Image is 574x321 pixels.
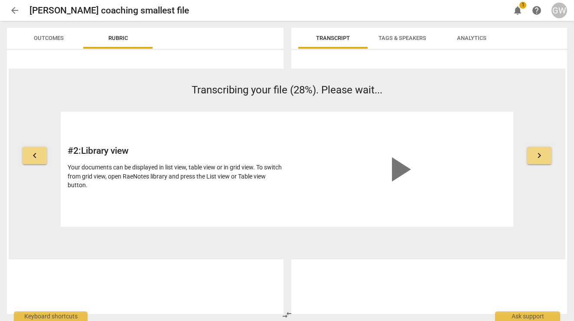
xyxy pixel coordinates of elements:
[14,311,88,321] div: Keyboard shortcuts
[534,150,545,161] span: keyboard_arrow_right
[378,149,420,190] span: play_arrow
[68,163,283,190] div: Your documents can be displayed in list view, table view or in grid view. To switch from grid vie...
[378,35,426,41] span: Tags & Speakers
[532,5,542,16] span: help
[68,146,283,156] h2: # 2 : Library view
[10,5,20,16] span: arrow_back
[316,35,350,41] span: Transcript
[519,2,526,9] span: 1
[457,35,486,41] span: Analytics
[29,150,40,161] span: keyboard_arrow_left
[495,311,560,321] div: Ask support
[282,310,292,320] span: compare_arrows
[510,3,525,18] button: Notifications
[512,5,523,16] span: notifications
[192,84,382,96] span: Transcribing your file (28%). Please wait...
[529,3,545,18] a: Help
[34,35,64,41] span: Outcomes
[108,35,128,41] span: Rubric
[551,3,567,18] button: GW
[29,5,189,16] h2: [PERSON_NAME] coaching smallest file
